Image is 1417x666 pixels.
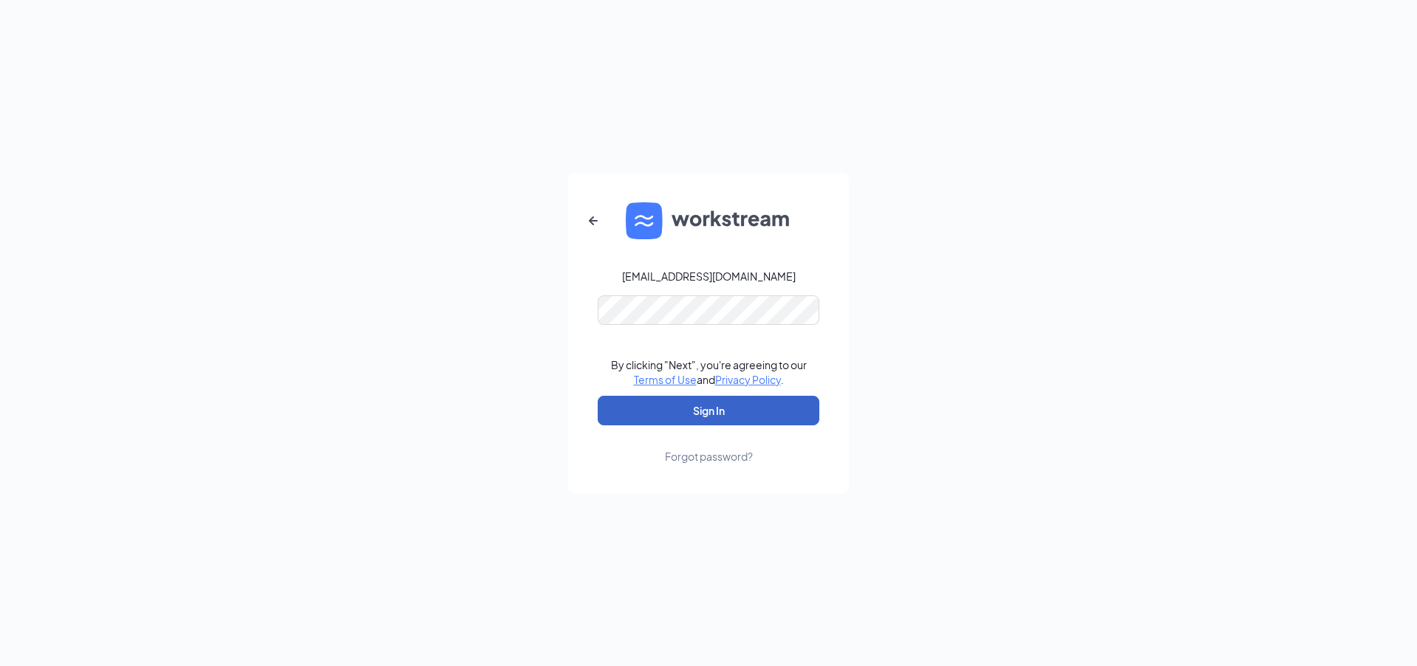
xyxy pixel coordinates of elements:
a: Privacy Policy [715,373,781,386]
a: Forgot password? [665,425,753,464]
a: Terms of Use [634,373,697,386]
div: [EMAIL_ADDRESS][DOMAIN_NAME] [622,269,796,284]
button: ArrowLeftNew [576,203,611,238]
svg: ArrowLeftNew [584,212,602,230]
img: WS logo and Workstream text [626,202,791,239]
div: By clicking "Next", you're agreeing to our and . [611,357,807,387]
div: Forgot password? [665,449,753,464]
button: Sign In [598,396,819,425]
